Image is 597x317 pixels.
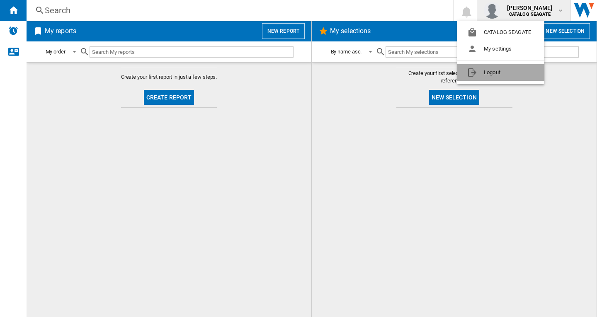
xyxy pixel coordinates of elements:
button: My settings [457,41,544,57]
button: CATALOG SEAGATE [457,24,544,41]
button: Logout [457,64,544,81]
